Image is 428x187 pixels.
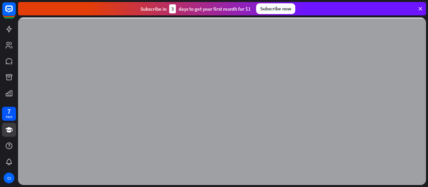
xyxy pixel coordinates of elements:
[169,4,176,13] div: 3
[7,108,11,114] div: 7
[4,173,14,183] div: CI
[256,3,295,14] div: Subscribe now
[6,114,12,119] div: days
[2,107,16,121] a: 7 days
[140,4,251,13] div: Subscribe in days to get your first month for $1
